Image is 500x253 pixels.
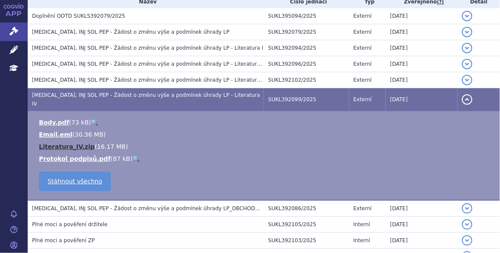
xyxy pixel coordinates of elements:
[32,205,289,211] span: DUPIXENT, INJ SOL PEP - Žádost o změnu výše a podmínek úhrady LP_OBCHODNÍ TAJEMSTVÍ
[462,75,472,85] button: detail
[462,59,472,69] button: detail
[462,27,472,37] button: detail
[264,24,349,40] td: SUKL392079/2025
[264,200,349,217] td: SUKL392086/2025
[386,200,458,217] td: [DATE]
[353,96,372,102] span: Externí
[75,131,103,138] span: 30.36 MB
[264,217,349,233] td: SUKL392105/2025
[32,45,263,51] span: DUPIXENT, INJ SOL PEP - Žádost o změnu výše a podmínek úhrady LP - Literatura I
[32,77,266,83] span: DUPIXENT, INJ SOL PEP - Žádost o změnu výše a podmínek úhrady LP - Literatura III
[39,130,491,139] li: ( )
[462,94,472,105] button: detail
[39,119,69,126] a: Body.pdf
[462,43,472,53] button: detail
[264,40,349,56] td: SUKL392094/2025
[353,205,372,211] span: Externí
[264,8,349,24] td: SUKL395094/2025
[32,61,265,67] span: DUPIXENT, INJ SOL PEP - Žádost o změnu výše a podmínek úhrady LP - Literatura II
[264,88,349,111] td: SUKL392099/2025
[386,217,458,233] td: [DATE]
[39,143,95,150] a: Literatura_IV.zip
[462,203,472,214] button: detail
[386,233,458,249] td: [DATE]
[386,8,458,24] td: [DATE]
[386,88,458,111] td: [DATE]
[264,72,349,88] td: SUKL392102/2025
[386,56,458,72] td: [DATE]
[32,13,125,19] span: Doplnění ODTD SUKLS392079/2025
[386,40,458,56] td: [DATE]
[353,237,370,243] span: Interní
[462,219,472,230] button: detail
[39,172,111,191] a: Stáhnout všechno
[386,24,458,40] td: [DATE]
[91,119,99,126] a: 🔍
[386,72,458,88] td: [DATE]
[32,237,95,243] span: Plné moci a pověření ZP
[353,13,372,19] span: Externí
[32,92,260,107] span: DUPIXENT, INJ SOL PEP - Žádost o změnu výše a podmínek úhrady LP - Literatura IV
[132,155,140,162] a: 🔍
[264,233,349,249] td: SUKL392103/2025
[71,119,89,126] span: 73 kB
[353,61,372,67] span: Externí
[264,56,349,72] td: SUKL392096/2025
[32,29,229,35] span: DUPIXENT, INJ SOL PEP - Žádost o změnu výše a podmínek úhrady LP
[39,155,111,162] a: Protokol podpisů.pdf
[353,221,370,227] span: Interní
[39,131,72,138] a: Email.eml
[97,143,125,150] span: 16.17 MB
[462,11,472,21] button: detail
[462,235,472,246] button: detail
[113,155,130,162] span: 87 kB
[39,118,491,127] li: ( )
[353,45,372,51] span: Externí
[353,77,372,83] span: Externí
[39,142,491,151] li: ( )
[32,221,108,227] span: Plné moci a pověření držitele
[353,29,372,35] span: Externí
[39,154,491,163] li: ( )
